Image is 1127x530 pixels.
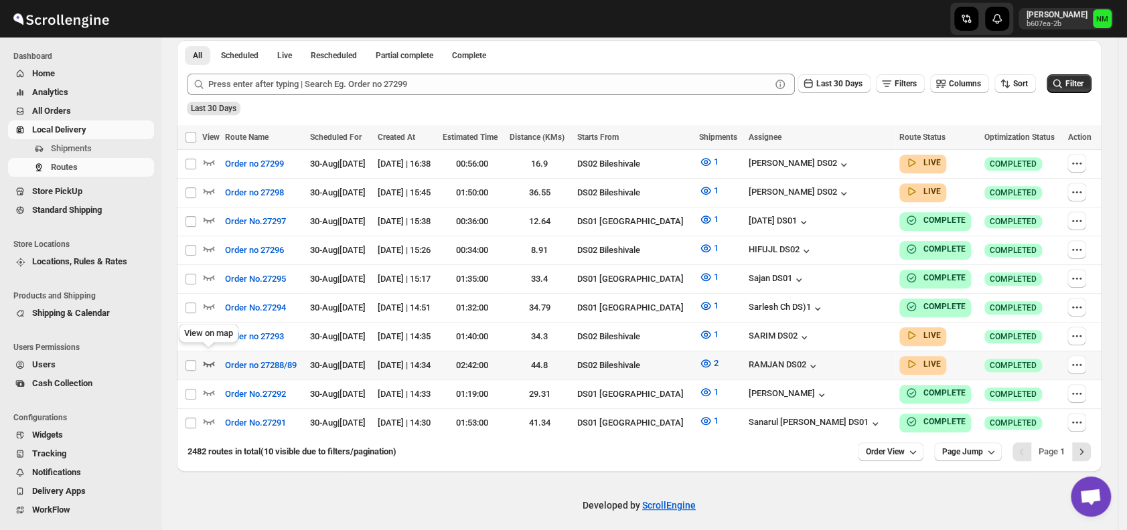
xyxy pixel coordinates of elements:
p: Developed by [583,499,696,512]
span: WorkFlow [32,505,70,515]
button: Analytics [8,83,154,102]
button: COMPLETE [905,242,966,256]
span: Page [1039,446,1065,456]
button: Order View [858,442,923,461]
button: Sajan DS01 [749,273,806,286]
span: COMPLETED [990,302,1037,313]
div: DS01 [GEOGRAPHIC_DATA] [577,215,691,228]
div: [DATE] | 14:51 [378,301,435,315]
button: Last 30 Days [798,74,871,93]
button: [DATE] DS01 [749,215,810,229]
span: Estimated Time [443,132,498,142]
span: Starts From [577,132,619,142]
span: Partial complete [376,50,433,61]
span: Order no 27288/89 [225,359,297,372]
span: Distance (KMs) [510,132,565,142]
div: 16.9 [510,157,569,171]
span: 2482 routes in total (10 visible due to filters/pagination) [187,446,396,456]
span: Home [32,68,55,78]
span: Filters [895,79,917,88]
span: Dashboard [13,51,154,62]
span: Order No.27297 [225,215,286,228]
div: [DATE] | 14:30 [378,416,435,430]
span: Order No.27294 [225,301,286,315]
span: Locations, Rules & Rates [32,256,127,266]
button: Order No.27294 [217,297,294,319]
span: Last 30 Days [816,79,862,88]
span: Order No.27291 [225,416,286,430]
button: Order no 27299 [217,153,292,175]
span: Users [32,359,56,369]
div: 00:56:00 [443,157,502,171]
div: 8.91 [510,244,569,257]
span: COMPLETED [990,274,1037,284]
div: 33.4 [510,272,569,286]
button: 1 [691,410,727,432]
div: 34.3 [510,330,569,343]
div: 01:32:00 [443,301,502,315]
button: 2 [691,353,727,374]
button: Order no 27296 [217,240,292,261]
span: 1 [714,300,719,311]
div: [DATE] | 14:34 [378,359,435,372]
input: Press enter after typing | Search Eg. Order no 27299 [208,74,771,95]
button: Delivery Apps [8,482,154,501]
button: 1 [691,238,727,259]
button: LIVE [905,357,941,371]
b: COMPLETE [923,215,966,225]
div: 36.55 [510,186,569,199]
span: Analytics [32,87,68,97]
button: Routes [8,158,154,177]
button: COMPLETE [905,213,966,227]
button: Order No.27295 [217,268,294,290]
span: Tracking [32,448,66,458]
div: 44.8 [510,359,569,372]
span: COMPLETED [990,159,1037,169]
b: COMPLETE [923,273,966,282]
span: Users Permissions [13,342,154,353]
span: Standard Shipping [32,205,102,215]
div: DS01 [GEOGRAPHIC_DATA] [577,416,691,430]
b: 1 [1060,446,1065,456]
div: 02:42:00 [443,359,502,372]
span: Shipments [699,132,737,142]
p: [PERSON_NAME] [1027,9,1087,20]
button: SARIM DS02 [749,331,811,344]
span: Widgets [32,430,63,440]
b: LIVE [923,359,941,369]
button: 1 [691,151,727,173]
span: Narjit Magar [1093,9,1112,28]
div: 41.34 [510,416,569,430]
span: Action [1067,132,1091,142]
span: 30-Aug | [DATE] [310,159,366,169]
span: Cash Collection [32,378,92,388]
div: [DATE] | 14:35 [378,330,435,343]
button: Filters [876,74,925,93]
span: Routes [51,162,78,172]
button: Filter [1047,74,1092,93]
div: DS02 Bileshivale [577,186,691,199]
div: 34.79 [510,301,569,315]
div: [DATE] | 15:45 [378,186,435,199]
span: 1 [714,185,719,195]
span: Rescheduled [311,50,357,61]
button: Shipping & Calendar [8,304,154,323]
div: 01:35:00 [443,272,502,286]
span: COMPLETED [990,245,1037,256]
span: 1 [714,272,719,282]
button: Page Jump [934,442,1002,461]
button: Notifications [8,463,154,482]
span: 30-Aug | [DATE] [310,302,366,313]
span: View [202,132,220,142]
button: Columns [930,74,989,93]
div: DS02 Bileshivale [577,359,691,372]
span: Last 30 Days [191,104,236,113]
div: 00:36:00 [443,215,502,228]
div: 01:50:00 [443,186,502,199]
div: [DATE] | 16:38 [378,157,435,171]
b: COMPLETE [923,417,966,426]
span: Filter [1065,79,1083,88]
button: All routes [185,46,210,65]
button: 1 [691,209,727,230]
span: Page Jump [942,446,983,457]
